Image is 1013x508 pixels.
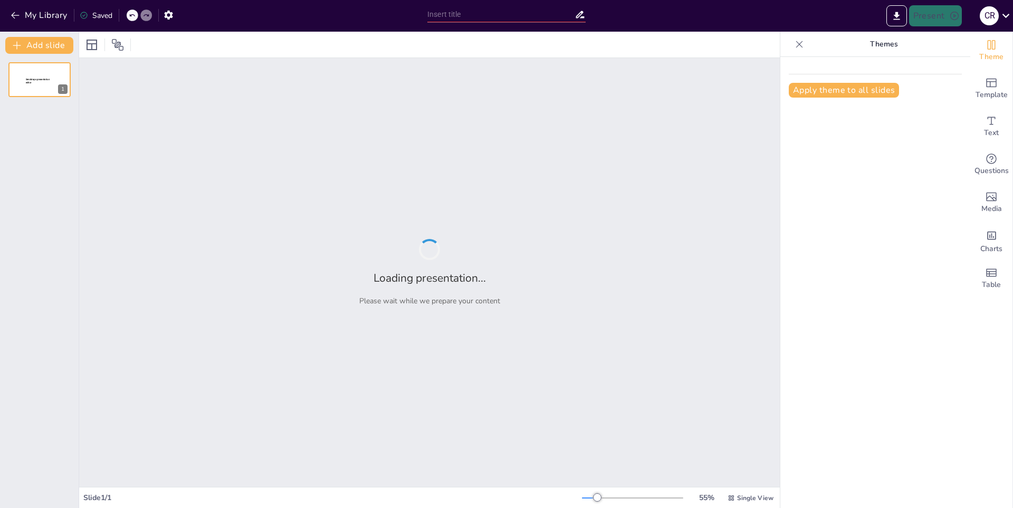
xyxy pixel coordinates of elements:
[970,184,1012,222] div: Add images, graphics, shapes or video
[427,7,575,22] input: Insert title
[26,78,50,84] span: Sendsteps presentation editor
[83,36,100,53] div: Layout
[58,84,68,94] div: 1
[374,271,486,285] h2: Loading presentation...
[981,203,1002,215] span: Media
[984,127,999,139] span: Text
[8,7,72,24] button: My Library
[970,260,1012,298] div: Add a table
[982,279,1001,291] span: Table
[970,108,1012,146] div: Add text boxes
[980,243,1002,255] span: Charts
[976,89,1008,101] span: Template
[808,32,960,57] p: Themes
[737,494,773,502] span: Single View
[970,32,1012,70] div: Change the overall theme
[980,6,999,25] div: C R
[111,39,124,51] span: Position
[694,493,719,503] div: 55 %
[979,51,1004,63] span: Theme
[789,83,899,98] button: Apply theme to all slides
[8,62,71,97] div: 1
[970,146,1012,184] div: Get real-time input from your audience
[80,11,112,21] div: Saved
[980,5,999,26] button: C R
[359,296,500,306] p: Please wait while we prepare your content
[974,165,1009,177] span: Questions
[909,5,962,26] button: Present
[5,37,73,54] button: Add slide
[886,5,907,26] button: Export to PowerPoint
[83,493,582,503] div: Slide 1 / 1
[970,222,1012,260] div: Add charts and graphs
[970,70,1012,108] div: Add ready made slides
